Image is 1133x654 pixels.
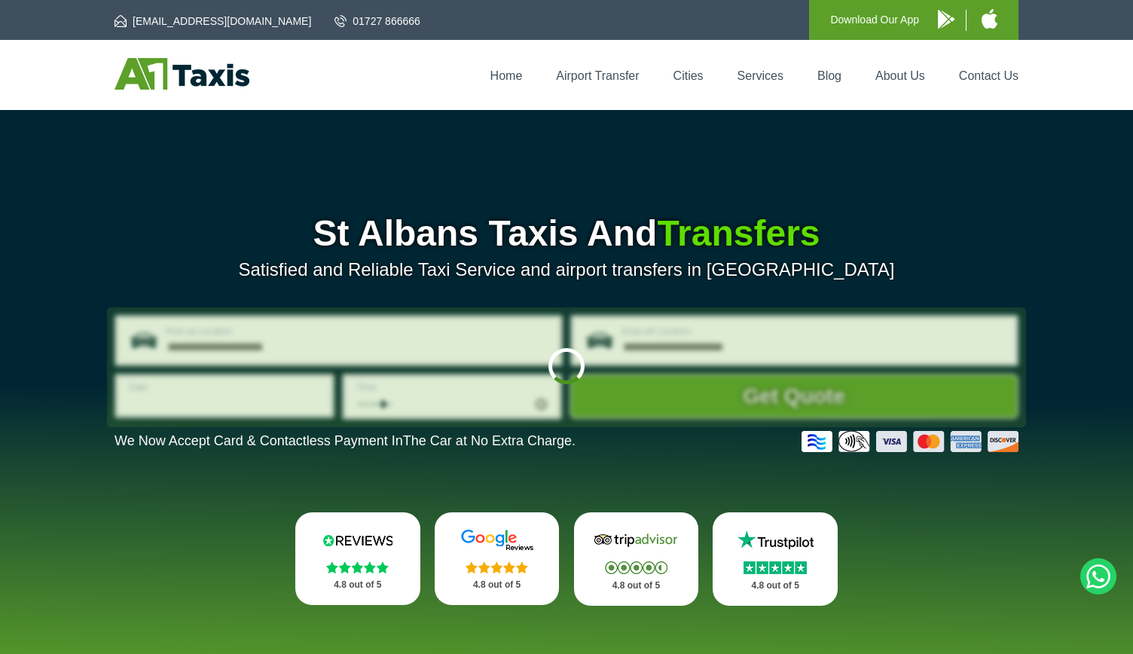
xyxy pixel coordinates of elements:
a: Airport Transfer [556,69,639,82]
p: We Now Accept Card & Contactless Payment In [115,433,576,449]
img: Trustpilot [730,529,820,552]
span: Transfers [657,213,820,253]
img: Credit And Debit Cards [802,431,1018,452]
p: 4.8 out of 5 [312,576,404,594]
img: Google [452,529,542,552]
img: A1 Taxis St Albans LTD [115,58,249,90]
img: Stars [605,561,667,574]
img: Tripadvisor [591,529,681,552]
p: 4.8 out of 5 [729,576,821,595]
a: Services [738,69,783,82]
a: Home [490,69,523,82]
img: A1 Taxis Android App [938,10,954,29]
a: Tripadvisor Stars 4.8 out of 5 [574,512,699,606]
p: Download Our App [830,11,919,29]
img: Stars [744,561,807,574]
img: A1 Taxis iPhone App [982,9,997,29]
a: Cities [673,69,704,82]
img: Stars [466,561,528,573]
img: Reviews.io [313,529,403,552]
p: Satisfied and Reliable Taxi Service and airport transfers in [GEOGRAPHIC_DATA] [115,259,1018,280]
a: [EMAIL_ADDRESS][DOMAIN_NAME] [115,14,311,29]
p: 4.8 out of 5 [451,576,543,594]
p: 4.8 out of 5 [591,576,683,595]
span: The Car at No Extra Charge. [403,433,576,448]
a: About Us [875,69,925,82]
a: Blog [817,69,841,82]
a: Contact Us [959,69,1018,82]
a: Reviews.io Stars 4.8 out of 5 [295,512,420,605]
a: Trustpilot Stars 4.8 out of 5 [713,512,838,606]
a: Google Stars 4.8 out of 5 [435,512,560,605]
a: 01727 866666 [334,14,420,29]
h1: St Albans Taxis And [115,215,1018,252]
img: Stars [326,561,389,573]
